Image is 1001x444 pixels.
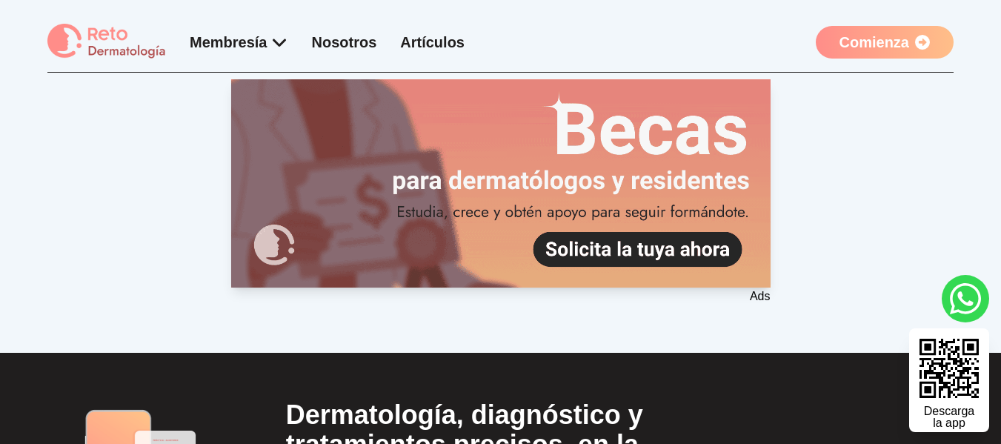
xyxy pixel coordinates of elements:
a: Nosotros [312,34,377,50]
div: Membresía [190,32,288,53]
div: Descarga la app [924,405,974,429]
p: Ads [231,288,771,305]
a: Comienza [816,26,954,59]
a: whatsapp button [942,275,989,322]
img: logo Reto dermatología [47,24,166,60]
a: Artículos [400,34,465,50]
img: Ad - web | home | side | reto dermatologia becas | 2025-08-28 | 1 [231,79,771,288]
